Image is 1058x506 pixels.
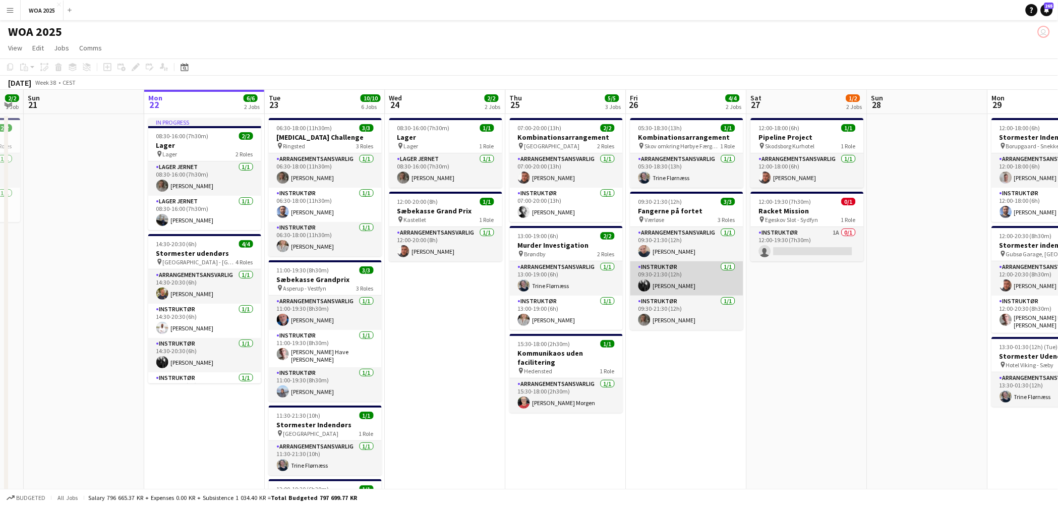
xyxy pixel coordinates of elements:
[751,153,864,188] app-card-role: Arrangementsansvarlig1/112:00-18:00 (6h)[PERSON_NAME]
[751,118,864,188] app-job-card: 12:00-18:00 (6h)1/1Pipeline Project Skodsborg Kurhotel1 RoleArrangementsansvarlig1/112:00-18:00 (...
[361,94,381,102] span: 10/10
[638,124,682,132] span: 05:30-18:30 (13h)
[269,118,382,256] app-job-card: 06:30-18:00 (11h30m)3/3[MEDICAL_DATA] Challenge Ringsted3 RolesArrangementsansvarlig1/106:30-18:0...
[1044,3,1054,9] span: 265
[283,285,327,292] span: Asperup - Vestfyn
[269,153,382,188] app-card-role: Arrangementsansvarlig1/106:30-18:00 (11h30m)[PERSON_NAME]
[601,232,615,240] span: 2/2
[605,94,619,102] span: 5/5
[389,192,502,261] app-job-card: 12:00-20:00 (8h)1/1Sæbekasse Grand Prix Kastellet1 RoleArrangementsansvarlig1/112:00-20:00 (8h)[P...
[749,99,762,110] span: 27
[63,79,76,86] div: CEST
[601,124,615,132] span: 2/2
[630,296,743,330] app-card-role: Instruktør1/109:30-21:30 (12h)[PERSON_NAME]
[726,103,742,110] div: 2 Jobs
[360,485,374,493] span: 1/1
[163,150,178,158] span: Lager
[148,249,261,258] h3: Stormester udendørs
[645,216,665,223] span: Værløse
[718,216,735,223] span: 3 Roles
[870,99,884,110] span: 28
[510,133,623,142] h3: Kombinationsarrangement
[751,93,762,102] span: Sat
[148,161,261,196] app-card-role: Lager Jernet1/108:30-16:00 (7h30m)[PERSON_NAME]
[598,142,615,150] span: 2 Roles
[148,118,261,126] div: In progress
[404,142,419,150] span: Lager
[79,43,102,52] span: Comms
[269,133,382,142] h3: [MEDICAL_DATA] Challenge
[726,94,740,102] span: 4/4
[1007,361,1054,369] span: Hotel Viking - Sæby
[269,420,382,429] h3: Stormester Indendørs
[360,266,374,274] span: 3/3
[269,296,382,330] app-card-role: Arrangementsansvarlig1/111:00-19:30 (8h30m)[PERSON_NAME]
[277,485,329,493] span: 13:00-19:30 (6h30m)
[267,99,280,110] span: 23
[766,216,818,223] span: Egeskov Slot - Sydfyn
[148,234,261,383] app-job-card: 14:30-20:30 (6h)4/4Stormester udendørs [GEOGRAPHIC_DATA] - [GEOGRAPHIC_DATA]4 RolesArrangementsan...
[510,261,623,296] app-card-role: Arrangementsansvarlig1/113:00-19:00 (6h)Trine Flørnæss
[630,93,638,102] span: Fri
[485,94,499,102] span: 2/2
[8,43,22,52] span: View
[510,334,623,413] app-job-card: 15:30-18:00 (2h30m)1/1Kommunikaos uden facilitering Hedensted1 RoleArrangementsansvarlig1/115:30-...
[244,103,260,110] div: 2 Jobs
[601,340,615,348] span: 1/1
[846,94,860,102] span: 1/2
[751,227,864,261] app-card-role: Instruktør1A0/112:00-19:30 (7h30m)
[510,93,522,102] span: Thu
[148,93,162,102] span: Mon
[269,188,382,222] app-card-role: Instruktør1/106:30-18:00 (11h30m)[PERSON_NAME]
[510,153,623,188] app-card-role: Arrangementsansvarlig1/107:00-20:00 (13h)[PERSON_NAME]
[721,198,735,205] span: 3/3
[389,133,502,142] h3: Lager
[21,1,64,20] button: WOA 2025
[630,261,743,296] app-card-role: Instruktør1/109:30-21:30 (12h)[PERSON_NAME]
[992,93,1005,102] span: Mon
[148,372,261,407] app-card-role: Instruktør1/114:30-20:30 (6h)
[239,240,253,248] span: 4/4
[55,494,80,501] span: All jobs
[269,406,382,475] app-job-card: 11:30-21:30 (10h)1/1Stormester Indendørs [GEOGRAPHIC_DATA]1 RoleArrangementsansvarlig1/111:30-21:...
[630,133,743,142] h3: Kombinationsarrangement
[389,118,502,188] app-job-card: 08:30-16:00 (7h30m)1/1Lager Lager1 RoleLager Jernet1/108:30-16:00 (7h30m)[PERSON_NAME]
[269,260,382,402] app-job-card: 11:00-19:30 (8h30m)3/3Sæbekasse Grandprix Asperup - Vestfyn3 RolesArrangementsansvarlig1/111:00-1...
[751,192,864,261] app-job-card: 12:00-19:30 (7h30m)0/1Racket Mission Egeskov Slot - Sydfyn1 RoleInstruktør1A0/112:00-19:30 (7h30m)
[50,41,73,54] a: Jobs
[1000,232,1052,240] span: 12:00-20:30 (8h30m)
[269,367,382,402] app-card-role: Instruktør1/111:00-19:30 (8h30m)[PERSON_NAME]
[510,118,623,222] div: 07:00-20:00 (13h)2/2Kombinationsarrangement [GEOGRAPHIC_DATA]2 RolesArrangementsansvarlig1/107:00...
[630,192,743,330] app-job-card: 09:30-21:30 (12h)3/3Fangerne på fortet Værløse3 RolesArrangementsansvarlig1/109:30-21:30 (12h)[PE...
[33,79,58,86] span: Week 38
[26,99,40,110] span: 21
[841,216,856,223] span: 1 Role
[283,142,306,150] span: Ringsted
[269,275,382,284] h3: Sæbekasse Grandprix
[357,142,374,150] span: 3 Roles
[4,41,26,54] a: View
[524,367,553,375] span: Hedensted
[8,78,31,88] div: [DATE]
[510,226,623,330] div: 13:00-19:00 (6h)2/2Murder Investigation Brøndby2 RolesArrangementsansvarlig1/113:00-19:00 (6h)Tri...
[630,153,743,188] app-card-role: Arrangementsansvarlig1/105:30-18:30 (13h)Trine Flørnæss
[244,94,258,102] span: 6/6
[480,198,494,205] span: 1/1
[518,124,562,132] span: 07:00-20:00 (13h)
[759,124,800,132] span: 12:00-18:00 (6h)
[480,142,494,150] span: 1 Role
[600,367,615,375] span: 1 Role
[510,378,623,413] app-card-role: Arrangementsansvarlig1/115:30-18:00 (2h30m)[PERSON_NAME] Morgen
[6,103,19,110] div: 1 Job
[630,118,743,188] app-job-card: 05:30-18:30 (13h)1/1Kombinationsarrangement Skov omkring Hørbye Færgekro1 RoleArrangementsansvarl...
[277,124,332,132] span: 06:30-18:00 (11h30m)
[54,43,69,52] span: Jobs
[397,198,438,205] span: 12:00-20:00 (8h)
[148,304,261,338] app-card-role: Instruktør1/114:30-20:30 (6h)[PERSON_NAME]
[148,118,261,230] app-job-card: In progress08:30-16:00 (7h30m)2/2Lager Lager2 RolesLager Jernet1/108:30-16:00 (7h30m)[PERSON_NAME...
[388,99,402,110] span: 24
